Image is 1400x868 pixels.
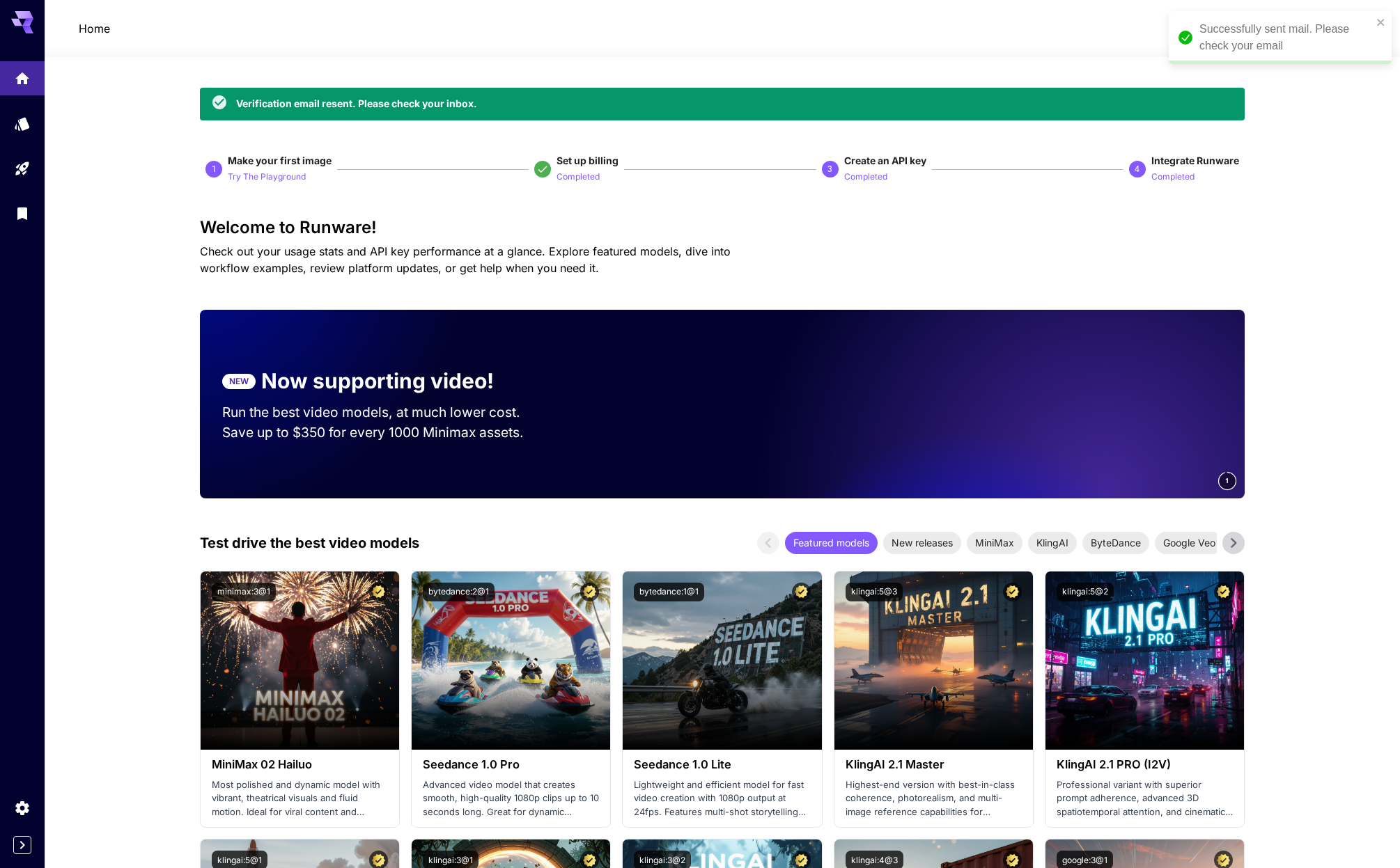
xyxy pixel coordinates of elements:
div: New releases [883,532,961,554]
span: New releases [883,535,961,550]
p: Lightweight and efficient model for fast video creation with 1080p output at 24fps. Features mult... [634,778,810,819]
button: klingai:5@2 [1057,583,1114,601]
button: close [1376,17,1386,28]
button: klingai:5@3 [846,583,903,601]
span: Check out your usage stats and API key performance at a glance. Explore featured models, dive int... [200,244,731,275]
img: alt [1045,571,1244,750]
p: Completed [844,171,887,184]
p: 1 [212,163,217,175]
h3: Seedance 1.0 Pro [423,758,599,771]
div: KlingAI [1028,532,1077,554]
span: KlingAI [1028,535,1077,550]
button: Expand sidebar [13,836,31,854]
button: Certified Model – Vetted for best performance and includes a commercial license. [580,583,599,601]
div: Playground [14,160,31,177]
nav: breadcrumb [79,20,110,37]
div: Successfully sent mail. Please check your email [1199,21,1372,54]
span: Integrate Runware [1151,155,1239,166]
div: Google Veo [1155,532,1224,554]
div: Models [14,111,31,128]
span: MiniMax [967,535,1022,550]
img: alt [412,571,610,750]
p: NEW [229,375,249,388]
p: Now supporting video! [261,365,494,397]
button: Completed [557,168,600,184]
h3: KlingAI 2.1 Master [846,758,1022,771]
div: MiniMax [967,532,1022,554]
button: Try The Playground [228,168,306,184]
div: ByteDance [1082,532,1149,554]
span: 1 [1225,475,1229,486]
p: Try The Playground [228,171,306,184]
h3: Seedance 1.0 Lite [634,758,810,771]
span: ByteDance [1082,535,1149,550]
div: Verification email resent. Please check your inbox. [236,96,477,111]
p: 3 [827,163,832,175]
button: Certified Model – Vetted for best performance and includes a commercial license. [1214,583,1233,601]
button: Certified Model – Vetted for best performance and includes a commercial license. [369,583,388,601]
div: Featured models [785,532,878,554]
button: Certified Model – Vetted for best performance and includes a commercial license. [1003,583,1022,601]
p: Completed [557,171,600,184]
button: Completed [844,168,887,184]
button: Completed [1151,168,1195,184]
span: Google Veo [1155,535,1224,550]
span: Set up billing [557,155,619,166]
img: alt [834,571,1033,750]
h3: MiniMax 02 Hailuo [212,758,388,771]
img: alt [201,571,399,750]
button: bytedance:1@1 [634,583,704,601]
span: Featured models [785,535,878,550]
p: Most polished and dynamic model with vibrant, theatrical visuals and fluid motion. Ideal for vira... [212,778,388,819]
p: 4 [1135,163,1140,175]
button: Certified Model – Vetted for best performance and includes a commercial license. [792,583,811,601]
div: Library [14,200,31,218]
p: Test drive the best video models [200,532,419,553]
img: alt [623,571,821,750]
div: Home [14,65,31,83]
div: Settings [14,799,31,816]
p: Save up to $350 for every 1000 Minimax assets. [222,423,547,443]
p: Completed [1151,171,1195,184]
h3: KlingAI 2.1 PRO (I2V) [1057,758,1233,771]
button: bytedance:2@1 [423,583,495,601]
span: Make your first image [228,155,332,166]
span: Create an API key [844,155,926,166]
h3: Welcome to Runware! [200,218,1245,237]
a: Home [79,20,110,37]
button: minimax:3@1 [212,583,276,601]
p: Professional variant with superior prompt adherence, advanced 3D spatiotemporal attention, and ci... [1057,778,1233,819]
p: Advanced video model that creates smooth, high-quality 1080p clips up to 10 seconds long. Great f... [423,778,599,819]
p: Run the best video models, at much lower cost. [222,402,547,423]
p: Highest-end version with best-in-class coherence, photorealism, and multi-image reference capabil... [846,778,1022,819]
